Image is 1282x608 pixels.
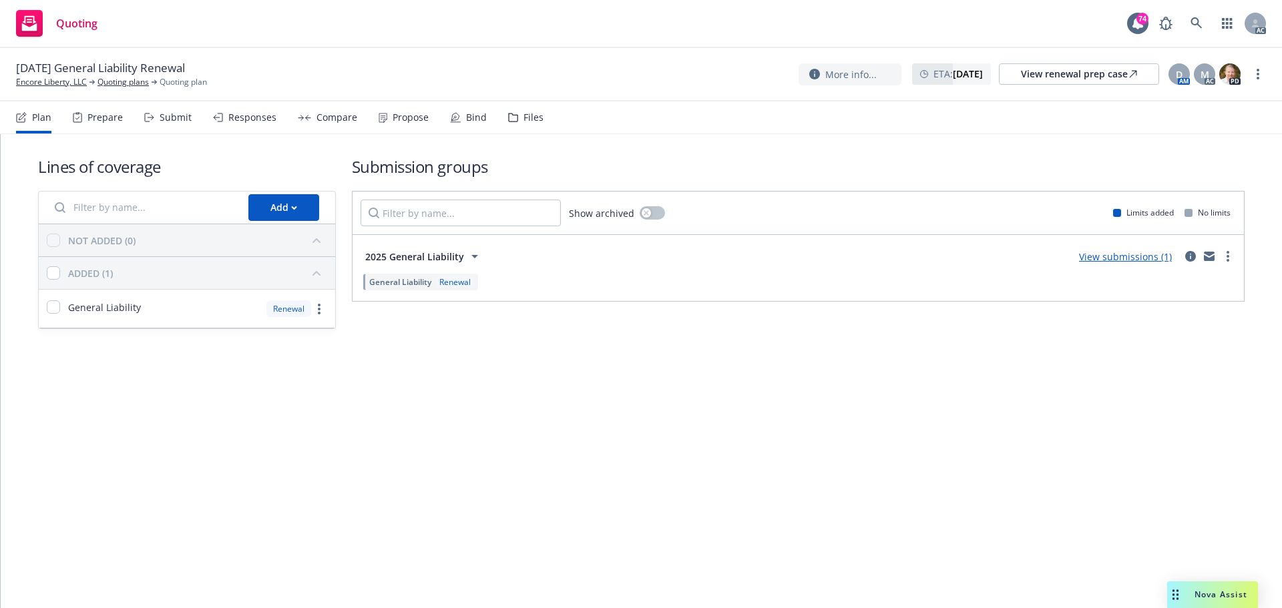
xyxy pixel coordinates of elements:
[68,262,327,284] button: ADDED (1)
[16,76,87,88] a: Encore Liberty, LLC
[248,194,319,221] button: Add
[953,67,983,80] strong: [DATE]
[523,112,544,123] div: Files
[1152,10,1179,37] a: Report a Bug
[1185,207,1231,218] div: No limits
[38,156,336,178] h1: Lines of coverage
[799,63,901,85] button: More info...
[1167,581,1184,608] div: Drag to move
[47,194,240,221] input: Filter by name...
[16,60,185,76] span: [DATE] General Liability Renewal
[160,76,207,88] span: Quoting plan
[68,266,113,280] div: ADDED (1)
[270,195,297,220] div: Add
[933,67,983,81] span: ETA :
[437,276,473,288] div: Renewal
[56,18,97,29] span: Quoting
[1176,67,1183,81] span: D
[160,112,192,123] div: Submit
[1113,207,1174,218] div: Limits added
[1201,67,1209,81] span: M
[369,276,431,288] span: General Liability
[1183,248,1199,264] a: circleInformation
[11,5,103,42] a: Quoting
[32,112,51,123] div: Plan
[393,112,429,123] div: Propose
[68,234,136,248] div: NOT ADDED (0)
[352,156,1245,178] h1: Submission groups
[999,63,1159,85] a: View renewal prep case
[365,250,464,264] span: 2025 General Liability
[1167,581,1258,608] button: Nova Assist
[569,206,634,220] span: Show archived
[1220,248,1236,264] a: more
[361,243,487,270] button: 2025 General Liability
[1201,248,1217,264] a: mail
[825,67,877,81] span: More info...
[466,112,487,123] div: Bind
[1136,13,1148,25] div: 74
[361,200,561,226] input: Filter by name...
[1079,250,1172,263] a: View submissions (1)
[68,300,141,314] span: General Liability
[316,112,357,123] div: Compare
[97,76,149,88] a: Quoting plans
[1183,10,1210,37] a: Search
[1219,63,1241,85] img: photo
[1250,66,1266,82] a: more
[1195,589,1247,600] span: Nova Assist
[228,112,276,123] div: Responses
[68,230,327,251] button: NOT ADDED (0)
[1214,10,1241,37] a: Switch app
[266,300,311,317] div: Renewal
[1021,64,1137,84] div: View renewal prep case
[311,301,327,317] a: more
[87,112,123,123] div: Prepare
